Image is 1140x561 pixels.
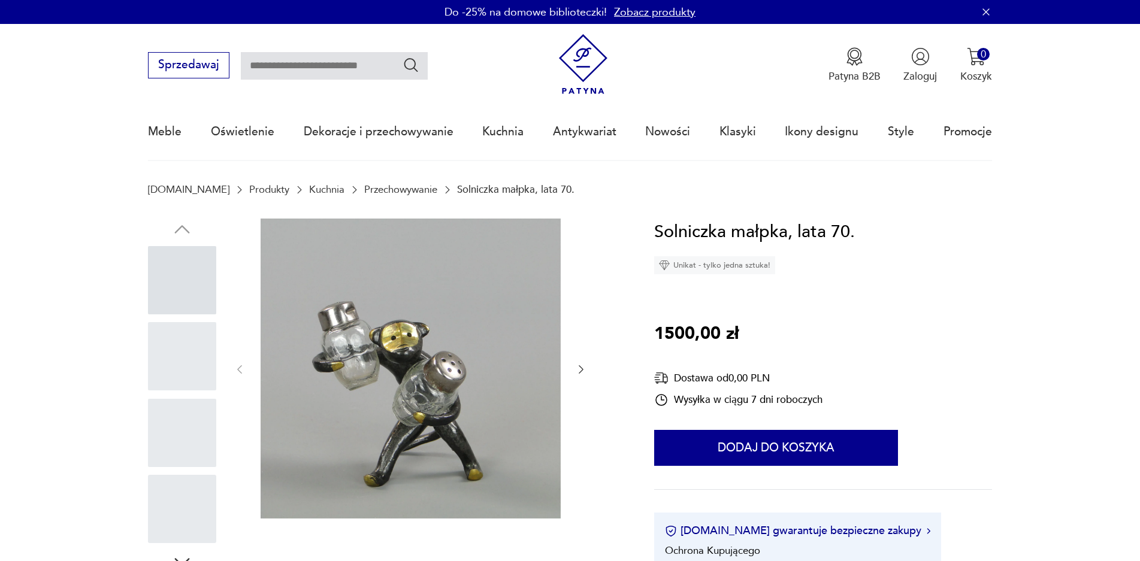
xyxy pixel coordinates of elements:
a: Meble [148,104,182,159]
a: Klasyki [719,104,756,159]
button: Patyna B2B [828,47,881,83]
p: Do -25% na domowe biblioteczki! [444,5,607,20]
img: Zdjęcie produktu Solniczka małpka, lata 70. [261,219,561,518]
div: Wysyłka w ciągu 7 dni roboczych [654,393,823,407]
a: Zobacz produkty [614,5,696,20]
a: [DOMAIN_NAME] [148,184,229,195]
li: Ochrona Kupującego [665,544,760,557]
button: Dodaj do koszyka [654,430,898,466]
a: Ikona medaluPatyna B2B [828,47,881,83]
img: Ikona koszyka [967,47,985,66]
img: Ikona dostawy [654,371,669,386]
a: Dekoracje i przechowywanie [304,104,453,159]
img: Ikona diamentu [659,260,670,271]
img: Ikona strzałki w prawo [927,528,930,534]
img: Ikona medalu [845,47,864,66]
img: Ikonka użytkownika [911,47,930,66]
a: Sprzedawaj [148,61,229,71]
a: Antykwariat [553,104,616,159]
p: Zaloguj [903,69,937,83]
div: 0 [977,48,990,60]
a: Nowości [645,104,690,159]
a: Promocje [944,104,992,159]
button: Zaloguj [903,47,937,83]
a: Produkty [249,184,289,195]
a: Style [888,104,914,159]
p: Patyna B2B [828,69,881,83]
a: Kuchnia [482,104,524,159]
button: 0Koszyk [960,47,992,83]
p: 1500,00 zł [654,320,739,348]
img: Patyna - sklep z meblami i dekoracjami vintage [553,34,613,95]
img: Ikona certyfikatu [665,525,677,537]
button: Szukaj [403,56,420,74]
a: Przechowywanie [364,184,437,195]
a: Kuchnia [309,184,344,195]
button: Sprzedawaj [148,52,229,78]
p: Koszyk [960,69,992,83]
a: Ikony designu [785,104,858,159]
div: Dostawa od 0,00 PLN [654,371,823,386]
button: [DOMAIN_NAME] gwarantuje bezpieczne zakupy [665,523,930,538]
div: Unikat - tylko jedna sztuka! [654,256,775,274]
a: Oświetlenie [211,104,274,159]
p: Solniczka małpka, lata 70. [457,184,574,195]
h1: Solniczka małpka, lata 70. [654,219,855,246]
